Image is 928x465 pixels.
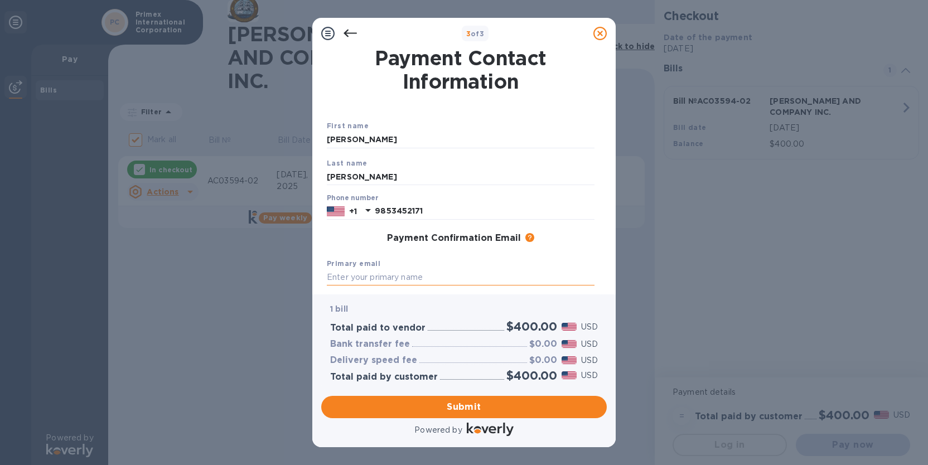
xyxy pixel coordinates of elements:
img: USD [562,323,577,331]
p: +1 [349,206,357,217]
b: Primary email [327,259,380,268]
button: Submit [321,396,607,418]
input: Enter your first name [327,132,594,148]
input: Enter your last name [327,168,594,185]
h3: $0.00 [529,355,557,366]
h2: $400.00 [506,369,557,382]
b: Last name [327,159,368,167]
p: USD [581,321,598,333]
b: of 3 [466,30,485,38]
h3: Delivery speed fee [330,355,417,366]
p: USD [581,338,598,350]
input: Enter your phone number [375,203,594,220]
h3: Total paid to vendor [330,323,426,333]
p: USD [581,355,598,366]
img: USD [562,356,577,364]
img: USD [562,340,577,348]
h3: $0.00 [529,339,557,350]
input: Enter your primary name [327,269,594,286]
h3: Payment Confirmation Email [387,233,521,244]
img: US [327,205,345,217]
b: 1 bill [330,304,348,313]
h1: Payment Contact Information [327,46,594,93]
label: Phone number [327,195,378,202]
h3: Bank transfer fee [330,339,410,350]
h2: $400.00 [506,319,557,333]
p: Powered by [414,424,462,436]
span: 3 [466,30,471,38]
img: USD [562,371,577,379]
b: First name [327,122,369,130]
p: USD [581,370,598,381]
img: Logo [467,423,514,436]
span: Submit [330,400,598,414]
h3: Total paid by customer [330,372,438,382]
